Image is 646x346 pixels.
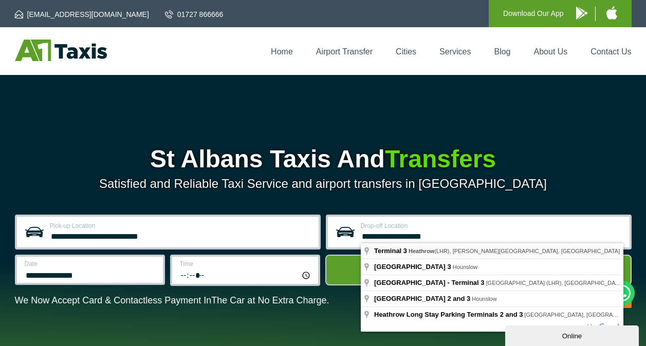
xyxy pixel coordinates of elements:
span: Heathrow [409,248,434,254]
span: [GEOGRAPHIC_DATA], [GEOGRAPHIC_DATA] [524,312,645,318]
a: Cities [396,47,416,56]
label: Pick-up Location [50,223,312,229]
span: Transfers [385,145,496,172]
span: The Car at No Extra Charge. [211,295,329,305]
a: [EMAIL_ADDRESS][DOMAIN_NAME] [15,9,149,20]
p: Satisfied and Reliable Taxi Service and airport transfers in [GEOGRAPHIC_DATA] [15,177,632,191]
span: Hounslow [472,296,496,302]
img: A1 Taxis iPhone App [606,6,617,20]
a: Home [271,47,293,56]
span: (LHR), [PERSON_NAME][GEOGRAPHIC_DATA], [GEOGRAPHIC_DATA] [409,248,620,254]
span: [GEOGRAPHIC_DATA] - Terminal 3 [374,279,485,286]
button: Get Quote [325,255,632,285]
img: A1 Taxis Android App [576,7,587,20]
img: A1 Taxis St Albans LTD [15,40,107,61]
h1: St Albans Taxis And [15,147,632,171]
p: Download Our App [503,7,564,20]
a: Contact Us [590,47,631,56]
a: Airport Transfer [316,47,373,56]
a: About Us [534,47,568,56]
span: Terminal 3 [374,247,407,255]
label: Drop-off Location [361,223,623,229]
a: Blog [494,47,510,56]
p: We Now Accept Card & Contactless Payment In [15,295,329,306]
span: Heathrow Long Stay Parking Terminals 2 and 3 [374,311,523,318]
a: Services [439,47,471,56]
a: 01727 866666 [165,9,224,20]
label: Time [180,261,312,267]
span: [GEOGRAPHIC_DATA] 3 [374,263,451,271]
label: Date [25,261,157,267]
iframe: chat widget [505,323,641,346]
span: Hounslow [453,264,477,270]
span: [GEOGRAPHIC_DATA] 2 and 3 [374,295,470,302]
